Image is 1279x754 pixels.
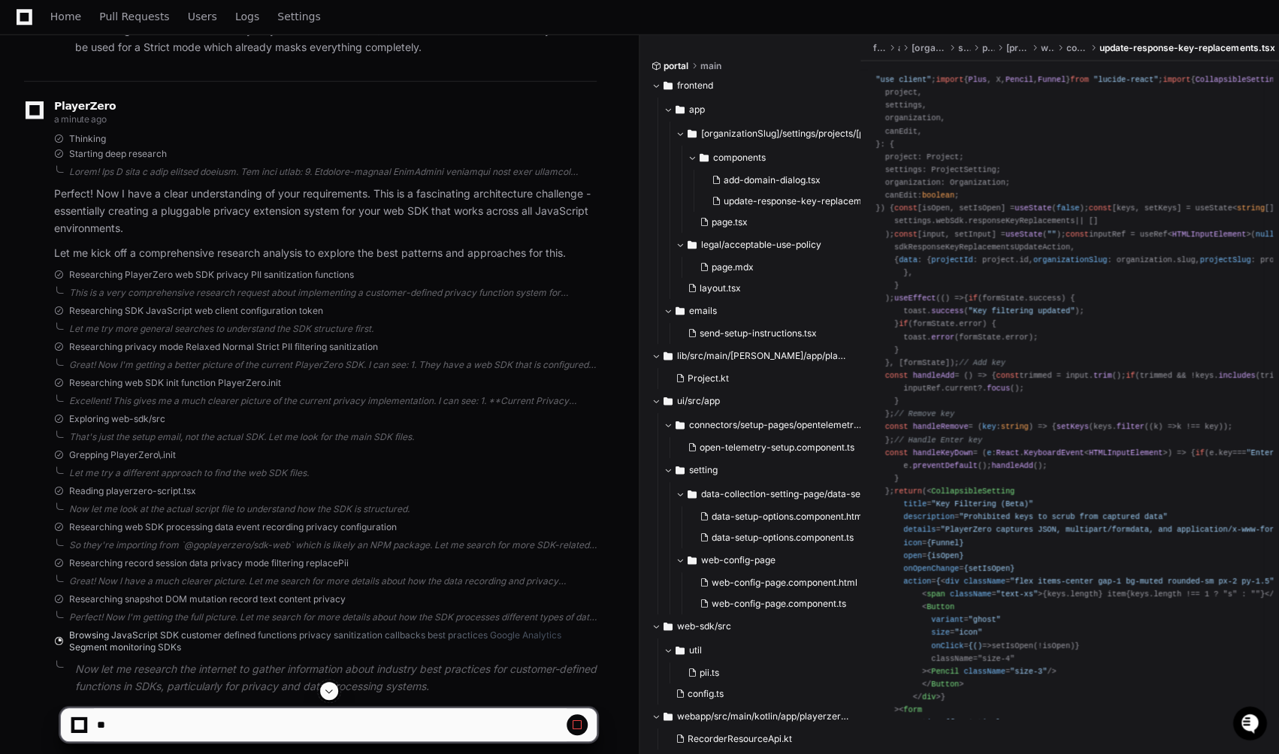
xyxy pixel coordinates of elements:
[996,448,1020,457] span: React
[75,661,597,695] p: Now let me research the internet to gather information about industry best practices for customer...
[277,12,320,21] span: Settings
[51,127,196,139] div: We're offline, we'll be back soon
[903,577,931,586] span: action
[1237,204,1265,213] span: string
[1005,333,1029,342] span: error
[700,442,854,454] span: open-telemetry-setup.component.ts
[1066,42,1087,54] span: components
[959,319,982,328] span: error
[931,333,954,342] span: error
[69,269,354,281] span: Researching PlayerZero web SDK privacy PII sanitization functions
[700,327,817,339] span: send-setup-instructions.tsx
[54,245,597,262] p: Let me kick off a comprehensive research analysis to explore the best patterns and approaches for...
[1246,448,1278,457] span: "Enter"
[913,448,973,457] span: handleKeyDown
[1006,42,1029,54] span: [projectSlug]
[969,216,1075,225] span: responseKeyReplacements
[1093,371,1112,380] span: trim
[1196,448,1205,457] span: if
[1177,255,1196,264] span: slug
[69,148,167,160] span: Starting deep research
[945,384,978,393] span: current
[897,42,900,54] span: app
[700,149,709,167] svg: Directory
[682,662,840,683] button: pii.ts
[69,575,597,587] div: Great! Now I have a much clearer picture. Let me search for more details about how the data recor...
[50,12,81,21] span: Home
[69,611,597,623] div: Perfect! Now I'm getting the full picture. Let me search for more details about how the SDK proce...
[959,358,1005,367] span: // Add key
[936,75,963,84] span: import
[694,506,865,527] button: data-setup-options.component.html
[954,628,982,637] span: "icon"
[676,548,873,572] button: web-config-page
[694,212,876,233] button: page.tsx
[701,239,821,251] span: legal/acceptable-use-policy
[688,125,697,143] svg: Directory
[991,461,1033,470] span: handleAdd
[54,185,597,237] p: Perfect! Now I have a clear understanding of your requirements. This is a fascinating architectur...
[106,157,182,169] a: Powered byPylon
[676,416,685,434] svg: Directory
[872,42,885,54] span: frontend
[903,499,927,508] span: title
[677,395,720,407] span: ui/src/app
[150,158,182,169] span: Pylon
[899,255,918,264] span: data
[931,641,963,650] span: onClick
[54,113,106,125] span: a minute ago
[1005,230,1042,239] span: useState
[664,77,673,95] svg: Directory
[931,628,950,637] span: size
[982,422,996,431] span: key
[69,166,597,178] div: Lorem! Ips D sita c adip elitsed doeiusm. Tem inci utlab: 9. Etdolore-magnaal EnimAdmini veniamqu...
[931,615,963,624] span: variant
[1057,422,1089,431] span: setKeys
[1154,422,1158,431] span: k
[1196,75,1279,84] span: CollapsibleSetting
[875,602,1000,650] span: < = = = =>
[1117,422,1144,431] span: filter
[255,116,274,134] button: Start new chat
[1038,75,1066,84] span: Funnel
[69,395,597,407] div: Excellent! This gives me a much clearer picture of the current privacy implementation. I can see:...
[69,521,397,533] span: Researching web SDK processing data event recording privacy configuration
[1089,448,1163,457] span: HTMLInputElement
[676,122,873,146] button: [organizationSlug]/settings/projects/[projectSlug]/web-sdk
[931,306,963,315] span: success
[664,413,861,437] button: connectors/setup-pages/opentelemetry-setup
[927,667,1057,676] span: < = />
[652,74,849,98] button: frontend
[1066,230,1089,239] span: const
[701,554,776,566] span: web-config-page
[969,615,1001,624] span: "ghost"
[713,152,766,164] span: components
[694,593,864,614] button: web-config-page.component.ts
[958,42,970,54] span: settings
[69,305,323,317] span: Researching SDK JavaScript web client configuration token
[936,216,963,225] span: webSdk
[1218,371,1255,380] span: includes
[688,146,885,170] button: components
[1010,667,1047,676] span: "size-3"
[664,60,688,72] span: portal
[15,60,274,84] div: Welcome
[682,323,852,344] button: send-setup-instructions.tsx
[913,461,978,470] span: preventDefault
[682,278,864,299] button: layout.tsx
[996,371,1020,380] span: const
[963,564,1014,573] span: {setIsOpen}
[1001,422,1029,431] span: string
[903,551,922,560] span: open
[664,392,673,410] svg: Directory
[15,112,42,139] img: 1736555170064-99ba0984-63c1-480f-8ee9-699278ef63ed
[1163,75,1190,84] span: import
[69,539,597,551] div: So they're importing from `@goplayerzero/sdk-web` which is likely an NPM package. Let me search f...
[903,538,922,547] span: icon
[1126,371,1135,380] span: if
[894,409,954,418] span: // Remove key
[689,305,717,317] span: emails
[903,525,936,534] span: details
[677,350,849,362] span: lib/src/main/[PERSON_NAME]/app/playerzero/tenant
[69,431,597,443] div: That's just the setup email, not the actual SDK. Let me look for the main SDK files.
